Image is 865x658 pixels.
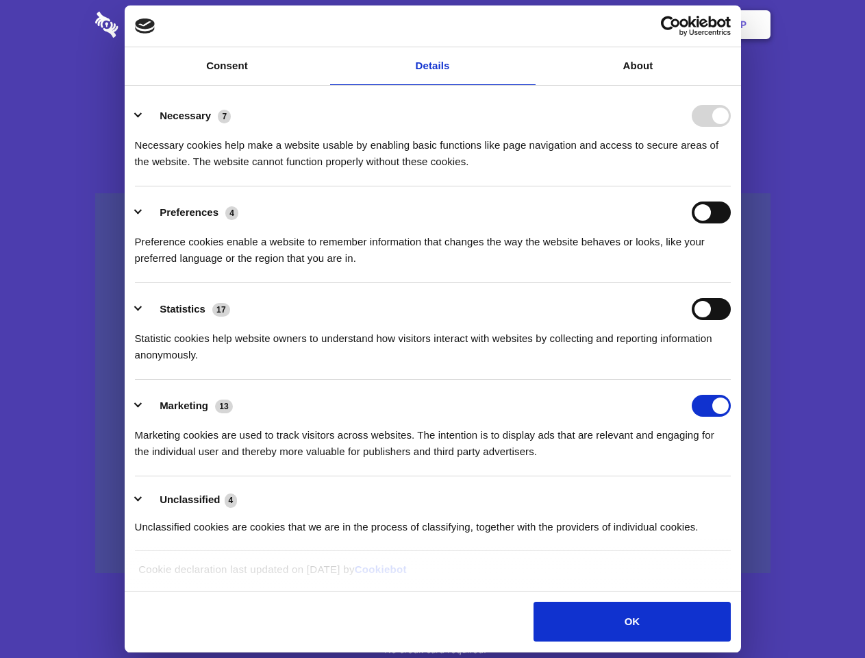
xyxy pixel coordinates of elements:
div: Unclassified cookies are cookies that we are in the process of classifying, together with the pro... [135,509,731,535]
a: Details [330,47,536,85]
span: 17 [212,303,230,317]
div: Necessary cookies help make a website usable by enabling basic functions like page navigation and... [135,127,731,170]
a: Login [621,3,681,46]
div: Marketing cookies are used to track visitors across websites. The intention is to display ads tha... [135,417,731,460]
button: Marketing (13) [135,395,242,417]
h1: Eliminate Slack Data Loss. [95,62,770,111]
img: logo-wordmark-white-trans-d4663122ce5f474addd5e946df7df03e33cb6a1c49d2221995e7729f52c070b2.svg [95,12,212,38]
a: About [536,47,741,85]
label: Marketing [160,400,208,411]
label: Preferences [160,206,218,218]
button: Necessary (7) [135,105,240,127]
a: Pricing [402,3,462,46]
button: Preferences (4) [135,202,247,223]
button: Statistics (17) [135,298,239,320]
label: Necessary [160,110,211,121]
button: Unclassified (4) [135,491,246,509]
span: 13 [215,400,233,413]
div: Cookie declaration last updated on [DATE] by [128,561,737,588]
a: Consent [125,47,330,85]
span: 7 [218,110,231,123]
div: Preference cookies enable a website to remember information that changes the way the website beha... [135,223,731,267]
label: Statistics [160,303,205,315]
img: logo [135,19,155,34]
iframe: Drift Widget Chat Controller [797,589,849,642]
div: Statistic cookies help website owners to understand how visitors interact with websites by collec... [135,320,731,363]
button: OK [534,602,730,642]
a: Contact [555,3,618,46]
span: 4 [225,493,238,507]
a: Wistia video thumbnail [95,193,770,574]
h4: Auto-redaction of sensitive data, encrypted data sharing and self-destructing private chats. Shar... [95,125,770,170]
a: Cookiebot [355,563,407,575]
a: Usercentrics Cookiebot - opens in a new window [611,16,731,36]
span: 4 [225,206,238,220]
